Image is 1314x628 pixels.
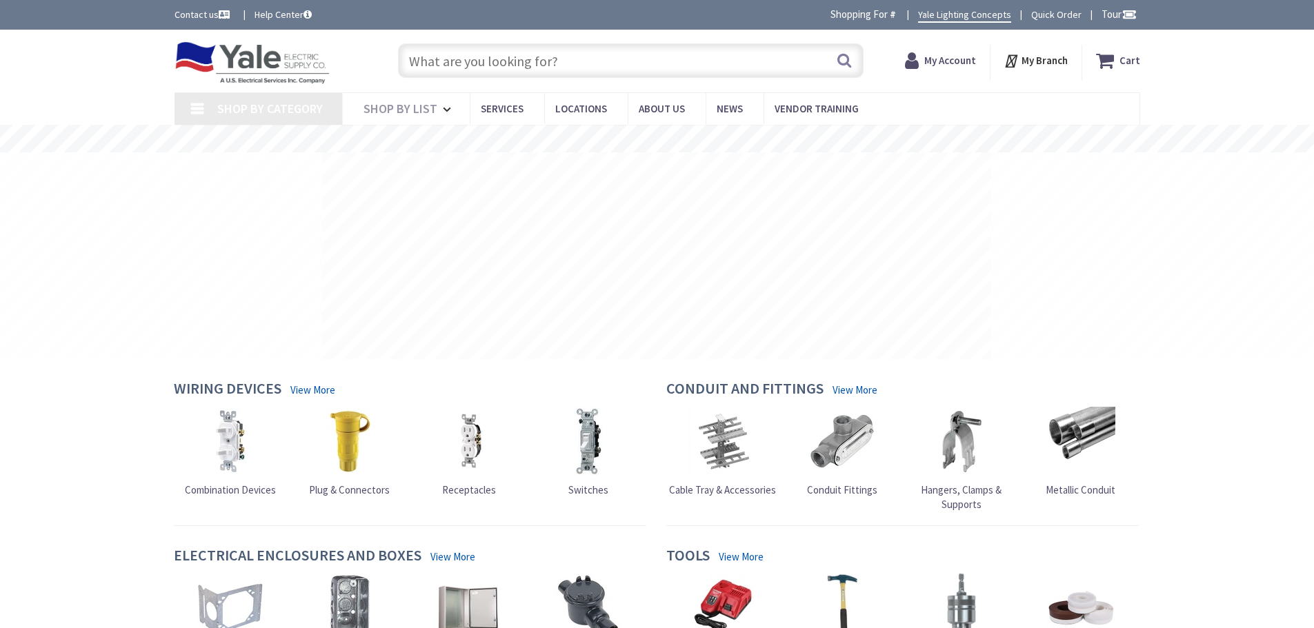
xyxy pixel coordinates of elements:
span: Metallic Conduit [1046,483,1115,496]
a: Combination Devices Combination Devices [185,407,276,497]
img: Conduit Fittings [808,407,877,476]
a: Contact us [175,8,232,21]
a: Help Center [255,8,312,21]
span: Hangers, Clamps & Supports [921,483,1002,511]
a: My Account [905,48,976,73]
strong: # [890,8,896,21]
span: Plug & Connectors [309,483,390,496]
img: Plug & Connectors [315,407,384,476]
strong: My Account [924,54,976,67]
span: About Us [639,102,685,115]
img: Hangers, Clamps & Supports [927,407,996,476]
a: Yale Lighting Concepts [918,8,1011,23]
h4: Conduit and Fittings [666,380,824,400]
span: Locations [555,102,607,115]
img: Metallic Conduit [1046,407,1115,476]
h4: Tools [666,547,710,567]
a: Cable Tray & Accessories Cable Tray & Accessories [669,407,776,497]
span: Vendor Training [775,102,859,115]
a: View More [719,549,764,564]
strong: Cart [1119,48,1140,73]
a: Receptacles Receptacles [435,407,504,497]
strong: My Branch [1022,54,1068,67]
a: View More [290,383,335,397]
img: Cable Tray & Accessories [688,407,757,476]
a: Metallic Conduit Metallic Conduit [1046,407,1115,497]
span: Cable Tray & Accessories [669,483,776,496]
img: Receptacles [435,407,504,476]
a: Switches Switches [554,407,623,497]
span: News [717,102,743,115]
span: Receptacles [442,483,496,496]
a: Plug & Connectors Plug & Connectors [309,407,390,497]
img: Combination Devices [196,407,265,476]
h4: Electrical Enclosures and Boxes [174,547,421,567]
span: Shopping For [830,8,888,21]
span: Conduit Fittings [807,483,877,496]
span: Shop By Category [217,101,323,117]
span: Tour [1102,8,1137,21]
span: Shop By List [364,101,437,117]
input: What are you looking for? [398,43,864,78]
span: Combination Devices [185,483,276,496]
a: View More [833,383,877,397]
span: Switches [568,483,608,496]
span: Services [481,102,524,115]
img: Switches [554,407,623,476]
div: My Branch [1004,48,1068,73]
h4: Wiring Devices [174,380,281,400]
a: View More [430,549,475,564]
a: Hangers, Clamps & Supports Hangers, Clamps & Supports [905,407,1018,512]
a: Cart [1096,48,1140,73]
a: Conduit Fittings Conduit Fittings [807,407,877,497]
a: Quick Order [1031,8,1082,21]
img: Yale Electric Supply Co. [175,41,330,84]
